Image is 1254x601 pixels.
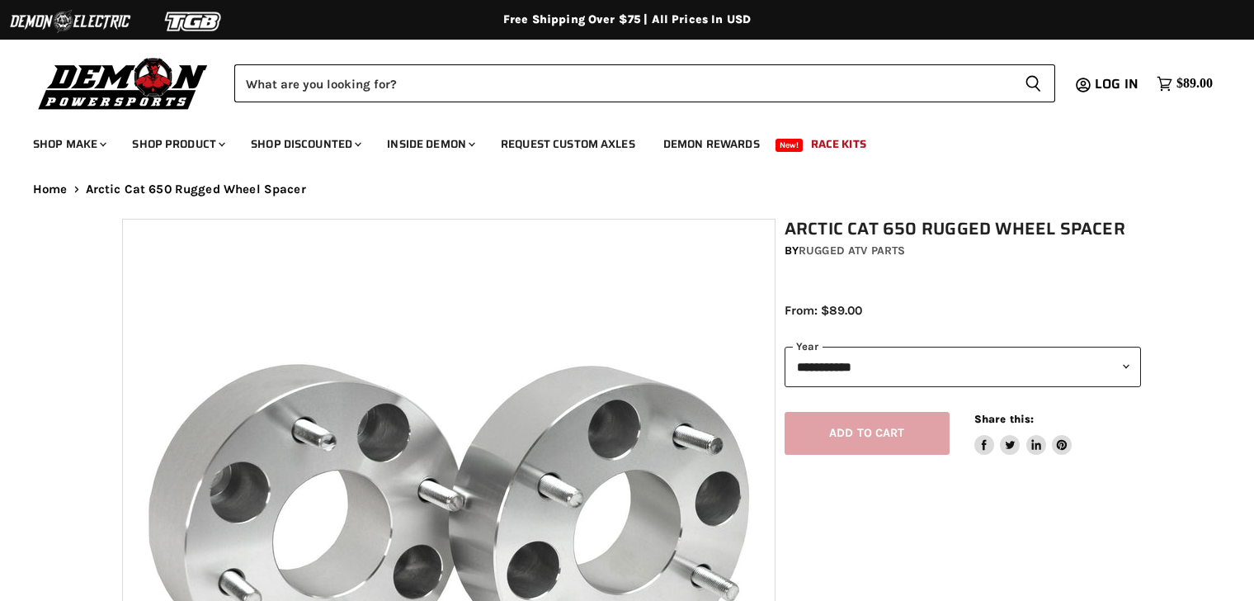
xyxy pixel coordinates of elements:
[1087,77,1148,92] a: Log in
[488,127,648,161] a: Request Custom Axles
[33,182,68,196] a: Home
[1095,73,1138,94] span: Log in
[86,182,306,196] span: Arctic Cat 650 Rugged Wheel Spacer
[785,219,1141,239] h1: Arctic Cat 650 Rugged Wheel Spacer
[21,121,1209,161] ul: Main menu
[799,244,905,258] a: Rugged ATV Parts
[1011,64,1055,102] button: Search
[33,54,214,112] img: Demon Powersports
[785,347,1141,387] select: year
[234,64,1011,102] input: Search
[775,139,804,152] span: New!
[785,242,1141,260] div: by
[785,303,862,318] span: From: $89.00
[799,127,879,161] a: Race Kits
[8,6,132,37] img: Demon Electric Logo 2
[234,64,1055,102] form: Product
[974,413,1034,425] span: Share this:
[238,127,371,161] a: Shop Discounted
[1148,72,1221,96] a: $89.00
[132,6,256,37] img: TGB Logo 2
[120,127,235,161] a: Shop Product
[651,127,772,161] a: Demon Rewards
[974,412,1072,456] aside: Share this:
[1176,76,1213,92] span: $89.00
[21,127,116,161] a: Shop Make
[375,127,485,161] a: Inside Demon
